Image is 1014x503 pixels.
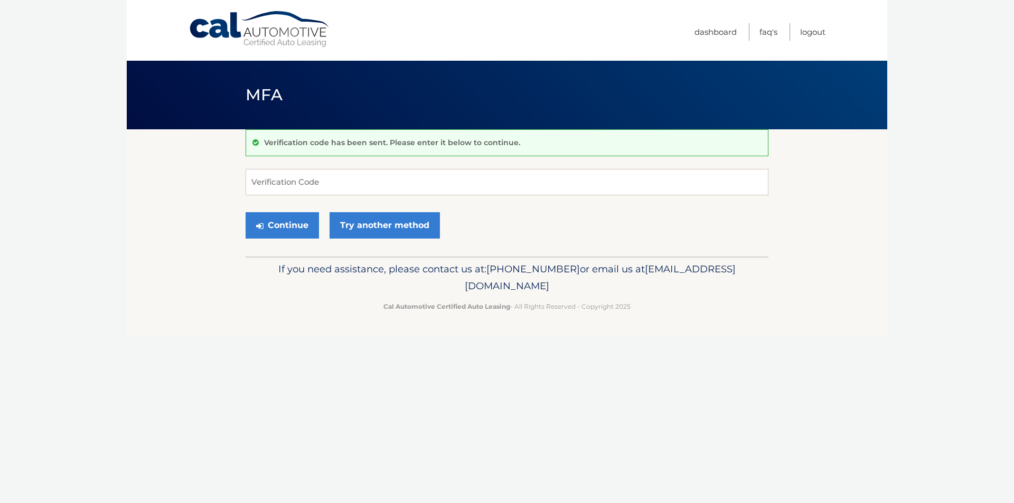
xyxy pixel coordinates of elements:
p: Verification code has been sent. Please enter it below to continue. [264,138,520,147]
a: Cal Automotive [189,11,331,48]
strong: Cal Automotive Certified Auto Leasing [383,302,510,310]
p: If you need assistance, please contact us at: or email us at [252,261,762,295]
a: Try another method [330,212,440,239]
span: [EMAIL_ADDRESS][DOMAIN_NAME] [465,263,736,292]
span: [PHONE_NUMBER] [486,263,580,275]
a: Logout [800,23,825,41]
span: MFA [246,85,283,105]
button: Continue [246,212,319,239]
p: - All Rights Reserved - Copyright 2025 [252,301,762,312]
a: Dashboard [694,23,737,41]
input: Verification Code [246,169,768,195]
a: FAQ's [759,23,777,41]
